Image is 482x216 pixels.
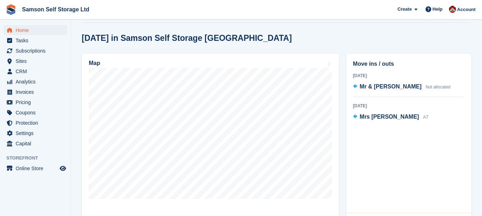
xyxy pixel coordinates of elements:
[353,72,465,79] div: [DATE]
[4,56,67,66] a: menu
[82,33,292,43] h2: [DATE] in Samson Self Storage [GEOGRAPHIC_DATA]
[4,163,67,173] a: menu
[16,36,58,45] span: Tasks
[353,60,465,68] h2: Move ins / outs
[16,66,58,76] span: CRM
[16,139,58,148] span: Capital
[423,115,428,120] span: A7
[4,139,67,148] a: menu
[449,6,456,13] img: Ian
[6,155,71,162] span: Storefront
[16,128,58,138] span: Settings
[360,83,422,90] span: Mr & [PERSON_NAME]
[433,6,443,13] span: Help
[16,56,58,66] span: Sites
[16,25,58,35] span: Home
[59,164,67,173] a: Preview store
[360,114,419,120] span: Mrs [PERSON_NAME]
[4,25,67,35] a: menu
[19,4,92,15] a: Samson Self Storage Ltd
[4,66,67,76] a: menu
[4,97,67,107] a: menu
[16,77,58,87] span: Analytics
[16,163,58,173] span: Online Store
[4,77,67,87] a: menu
[89,60,100,66] h2: Map
[16,46,58,56] span: Subscriptions
[4,118,67,128] a: menu
[353,103,465,109] div: [DATE]
[353,113,428,122] a: Mrs [PERSON_NAME] A7
[457,6,476,13] span: Account
[4,108,67,118] a: menu
[397,6,412,13] span: Create
[16,87,58,97] span: Invoices
[16,118,58,128] span: Protection
[353,82,451,92] a: Mr & [PERSON_NAME] Not allocated
[4,87,67,97] a: menu
[6,4,16,15] img: stora-icon-8386f47178a22dfd0bd8f6a31ec36ba5ce8667c1dd55bd0f319d3a0aa187defe.svg
[4,128,67,138] a: menu
[4,36,67,45] a: menu
[16,97,58,107] span: Pricing
[16,108,58,118] span: Coupons
[4,46,67,56] a: menu
[426,85,450,90] span: Not allocated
